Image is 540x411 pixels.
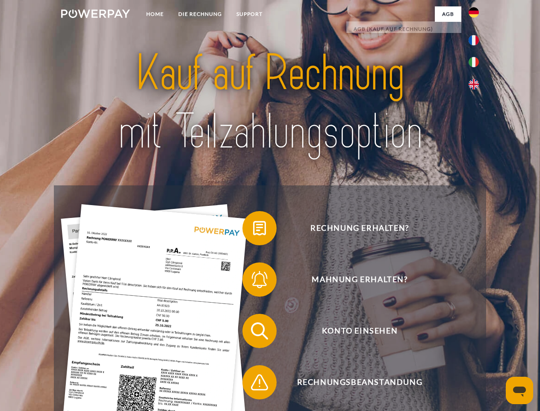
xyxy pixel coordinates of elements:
[255,365,464,399] span: Rechnungsbeanstandung
[469,57,479,67] img: it
[82,41,458,164] img: title-powerpay_de.svg
[249,269,270,290] img: qb_bell.svg
[469,35,479,45] img: fr
[242,262,465,297] button: Mahnung erhalten?
[255,211,464,245] span: Rechnung erhalten?
[242,314,465,348] button: Konto einsehen
[61,9,130,18] img: logo-powerpay-white.svg
[255,314,464,348] span: Konto einsehen
[249,320,270,342] img: qb_search.svg
[249,217,270,239] img: qb_bill.svg
[435,6,461,22] a: agb
[506,377,533,404] iframe: Schaltfläche zum Öffnen des Messaging-Fensters
[249,372,270,393] img: qb_warning.svg
[139,6,171,22] a: Home
[469,79,479,89] img: en
[346,21,461,37] a: AGB (Kauf auf Rechnung)
[171,6,229,22] a: DIE RECHNUNG
[229,6,270,22] a: SUPPORT
[255,262,464,297] span: Mahnung erhalten?
[242,365,465,399] button: Rechnungsbeanstandung
[469,7,479,18] img: de
[242,211,465,245] button: Rechnung erhalten?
